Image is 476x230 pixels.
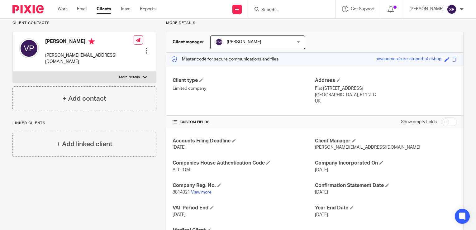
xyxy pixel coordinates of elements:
[315,190,328,194] span: [DATE]
[315,168,328,172] span: [DATE]
[45,52,134,65] p: [PERSON_NAME][EMAIL_ADDRESS][DOMAIN_NAME]
[45,38,134,46] h4: [PERSON_NAME]
[315,205,457,211] h4: Year End Date
[56,139,112,149] h4: + Add linked client
[63,94,106,103] h4: + Add contact
[77,6,87,12] a: Email
[119,75,140,80] p: More details
[227,40,261,44] span: [PERSON_NAME]
[19,38,39,58] img: svg%3E
[173,182,315,189] h4: Company Reg. No.
[166,21,464,26] p: More details
[261,7,317,13] input: Search
[173,213,186,217] span: [DATE]
[315,160,457,166] h4: Company Incorporated On
[88,38,95,45] i: Primary
[173,39,204,45] h3: Client manager
[173,168,190,172] span: AFFFQM
[315,85,457,92] p: Flat [STREET_ADDRESS]
[409,6,444,12] p: [PERSON_NAME]
[12,5,44,13] img: Pixie
[315,92,457,98] p: [GEOGRAPHIC_DATA], E11 2TG
[173,160,315,166] h4: Companies House Authentication Code
[171,56,278,62] p: Master code for secure communications and files
[351,7,375,11] span: Get Support
[173,205,315,211] h4: VAT Period End
[58,6,68,12] a: Work
[173,85,315,92] p: Limited company
[401,119,437,125] label: Show empty fields
[12,21,156,26] p: Client contacts
[173,145,186,150] span: [DATE]
[315,98,457,104] p: UK
[12,121,156,126] p: Linked clients
[97,6,111,12] a: Clients
[377,56,441,63] div: awesome-azure-striped-stickbug
[315,145,420,150] span: [PERSON_NAME][EMAIL_ADDRESS][DOMAIN_NAME]
[173,120,315,125] h4: CUSTOM FIELDS
[315,77,457,84] h4: Address
[140,6,155,12] a: Reports
[315,138,457,144] h4: Client Manager
[173,77,315,84] h4: Client type
[173,138,315,144] h4: Accounts Filing Deadline
[215,38,223,46] img: svg%3E
[173,190,190,194] span: 8814021
[315,213,328,217] span: [DATE]
[447,4,457,14] img: svg%3E
[315,182,457,189] h4: Confirmation Statement Date
[191,190,212,194] a: View more
[120,6,131,12] a: Team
